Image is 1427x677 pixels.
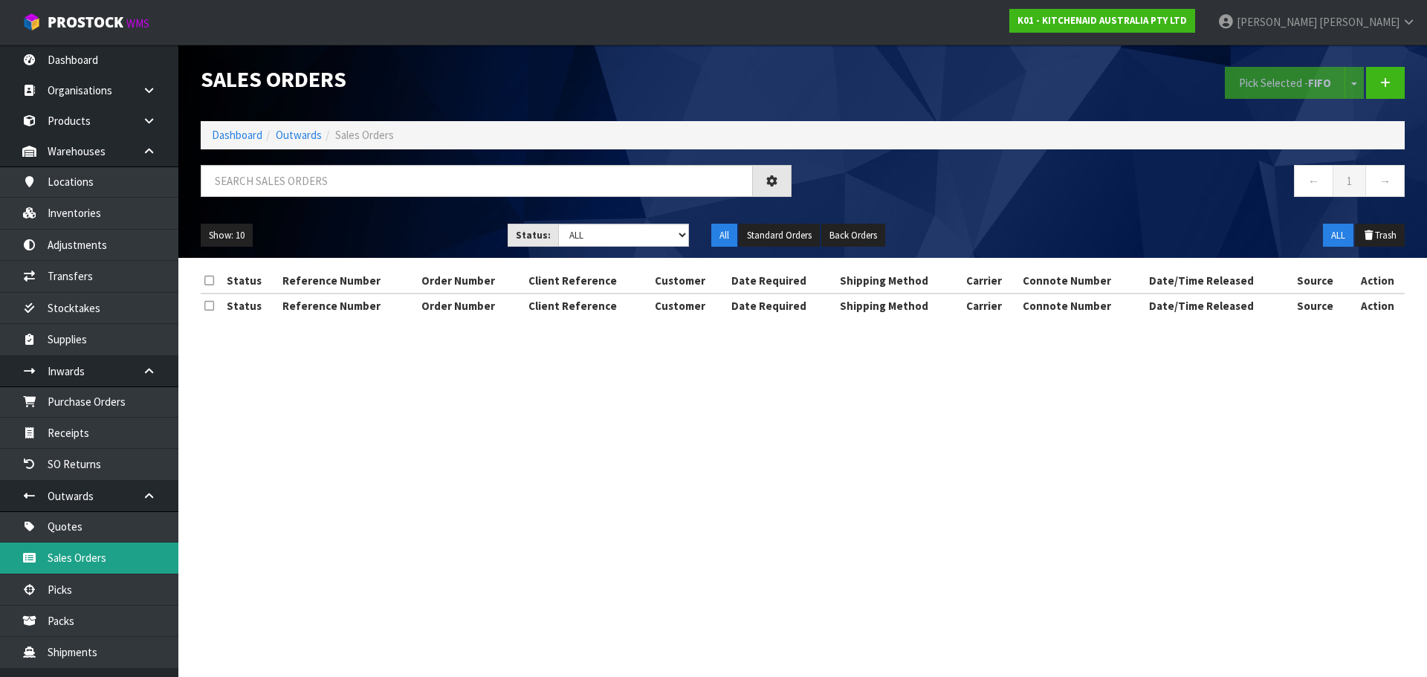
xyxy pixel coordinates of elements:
th: Date/Time Released [1145,269,1293,293]
th: Order Number [418,269,525,293]
button: Back Orders [821,224,885,247]
h1: Sales Orders [201,67,792,91]
strong: Status: [516,229,551,242]
span: [PERSON_NAME] [1237,15,1317,29]
th: Action [1350,294,1405,317]
th: Source [1293,294,1351,317]
th: Date Required [728,294,836,317]
small: WMS [126,16,149,30]
a: ← [1294,165,1333,197]
th: Client Reference [525,294,651,317]
button: All [711,224,737,247]
th: Source [1293,269,1351,293]
th: Status [223,294,279,317]
th: Connote Number [1019,269,1145,293]
th: Action [1350,269,1405,293]
a: Outwards [276,128,322,142]
button: Show: 10 [201,224,253,247]
span: ProStock [48,13,123,32]
strong: K01 - KITCHENAID AUSTRALIA PTY LTD [1017,14,1187,27]
button: Trash [1355,224,1405,247]
th: Reference Number [279,294,418,317]
a: K01 - KITCHENAID AUSTRALIA PTY LTD [1009,9,1195,33]
nav: Page navigation [814,165,1405,201]
button: Standard Orders [739,224,820,247]
th: Status [223,269,279,293]
button: Pick Selected -FIFO [1225,67,1345,99]
button: ALL [1323,224,1353,247]
a: 1 [1333,165,1366,197]
th: Customer [651,294,728,317]
a: → [1365,165,1405,197]
th: Client Reference [525,269,651,293]
th: Date Required [728,269,836,293]
th: Reference Number [279,269,418,293]
span: [PERSON_NAME] [1319,15,1400,29]
a: Dashboard [212,128,262,142]
th: Shipping Method [836,294,962,317]
input: Search sales orders [201,165,753,197]
th: Date/Time Released [1145,294,1293,317]
th: Order Number [418,294,525,317]
th: Customer [651,269,728,293]
th: Carrier [962,269,1019,293]
th: Carrier [962,294,1019,317]
span: Sales Orders [335,128,394,142]
th: Shipping Method [836,269,962,293]
img: cube-alt.png [22,13,41,31]
th: Connote Number [1019,294,1145,317]
strong: FIFO [1308,76,1331,90]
